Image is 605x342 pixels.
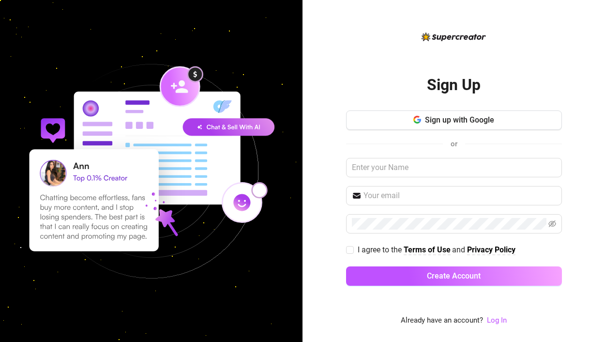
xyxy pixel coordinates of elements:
img: logo-BBDzfeDw.svg [422,32,486,41]
span: Create Account [427,271,481,280]
span: Already have an account? [401,315,483,326]
button: Sign up with Google [346,110,562,130]
strong: Privacy Policy [467,245,515,254]
span: I agree to the [358,245,404,254]
a: Privacy Policy [467,245,515,255]
a: Terms of Use [404,245,451,255]
span: Sign up with Google [425,115,494,124]
span: eye-invisible [548,220,556,228]
button: Create Account [346,266,562,286]
span: and [452,245,467,254]
span: or [451,140,457,148]
input: Enter your Name [346,158,562,177]
input: Your email [363,190,556,202]
a: Log In [487,315,507,326]
h2: Sign Up [427,75,481,95]
a: Log In [487,316,507,325]
strong: Terms of Use [404,245,451,254]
